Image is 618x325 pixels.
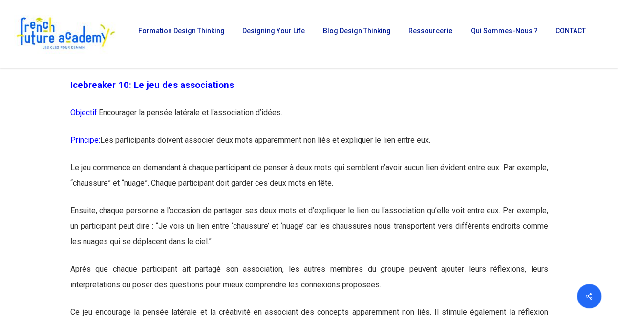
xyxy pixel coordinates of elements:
p: Ensuite, chaque personne a l’occasion de partager ses deux mots et d’expliquer le lien ou l’assoc... [70,203,548,261]
p: Après que chaque participant ait partagé son association, les autres membres du groupe peuvent aj... [70,261,548,304]
span: Qui sommes-nous ? [470,27,537,35]
span: Icebreaker 10: Le jeu des associations [70,80,234,90]
span: Ressourcerie [408,27,452,35]
a: Designing Your Life [237,27,308,41]
a: CONTACT [551,27,590,41]
span: Formation Design Thinking [138,27,225,35]
img: French Future Academy [14,15,117,54]
span: Objectif: [70,108,99,117]
p: Le jeu commence en demandant à chaque participant de penser à deux mots qui semblent n’avoir aucu... [70,160,548,203]
p: Les participants doivent associer deux mots apparemment non liés et expliquer le lien entre eux. [70,132,548,160]
span: Principe: [70,135,100,145]
span: Designing Your Life [242,27,305,35]
a: Ressourcerie [404,27,456,41]
a: Qui sommes-nous ? [466,27,540,41]
span: Blog Design Thinking [323,27,391,35]
p: Encourager la pensée latérale et l’association d’idées. [70,105,548,132]
a: Blog Design Thinking [318,27,394,41]
a: Formation Design Thinking [133,27,228,41]
span: CONTACT [555,27,586,35]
